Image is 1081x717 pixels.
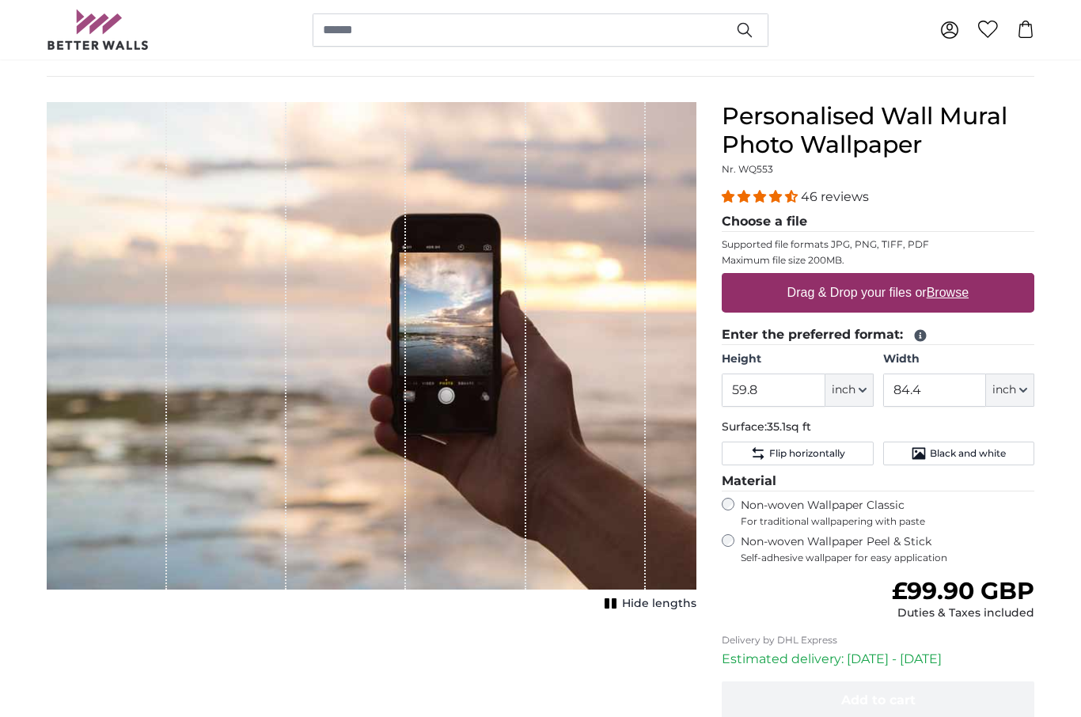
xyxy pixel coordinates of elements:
span: 46 reviews [801,189,869,204]
label: Width [883,351,1034,367]
button: Black and white [883,442,1034,465]
div: 1 of 1 [47,102,696,615]
p: Estimated delivery: [DATE] - [DATE] [722,650,1034,669]
p: Supported file formats JPG, PNG, TIFF, PDF [722,238,1034,251]
legend: Material [722,472,1034,491]
button: Flip horizontally [722,442,873,465]
u: Browse [927,286,969,299]
span: Self-adhesive wallpaper for easy application [741,552,1034,564]
span: 4.37 stars [722,189,801,204]
span: Flip horizontally [769,447,845,460]
label: Height [722,351,873,367]
div: Duties & Taxes included [892,605,1034,621]
p: Maximum file size 200MB. [722,254,1034,267]
span: inch [832,382,855,398]
img: Betterwalls [47,9,150,50]
span: inch [992,382,1016,398]
p: Delivery by DHL Express [722,634,1034,647]
legend: Choose a file [722,212,1034,232]
span: For traditional wallpapering with paste [741,515,1034,528]
h1: Personalised Wall Mural Photo Wallpaper [722,102,1034,159]
button: Hide lengths [600,593,696,615]
button: inch [986,374,1034,407]
span: Add to cart [841,692,916,708]
span: £99.90 GBP [892,576,1034,605]
button: inch [825,374,874,407]
span: 35.1sq ft [767,419,811,434]
span: Hide lengths [622,596,696,612]
legend: Enter the preferred format: [722,325,1034,345]
label: Non-woven Wallpaper Classic [741,498,1034,528]
label: Drag & Drop your files or [781,277,975,309]
span: Black and white [930,447,1006,460]
span: Nr. WQ553 [722,163,773,175]
label: Non-woven Wallpaper Peel & Stick [741,534,1034,564]
p: Surface: [722,419,1034,435]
